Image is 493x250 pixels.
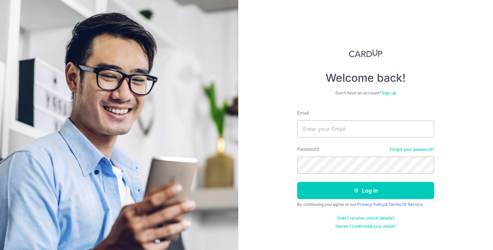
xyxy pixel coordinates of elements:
[297,202,434,207] div: By continuing you agree to our &
[390,147,434,152] a: Forgot your password?
[357,202,385,207] a: Privacy Policy
[382,90,396,95] a: Sign up
[297,109,309,116] label: Email
[297,90,434,96] div: Don’t have an account?
[337,215,394,221] a: Didn't receive unlock details?
[336,224,396,229] a: Haven't confirmed your email?
[297,71,434,85] h4: Welcome back!
[297,146,319,153] label: Password
[297,120,434,137] input: Enter your Email
[349,49,382,57] img: CardUp Logo
[297,182,434,199] button: Log in
[389,202,423,207] a: Terms Of Service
